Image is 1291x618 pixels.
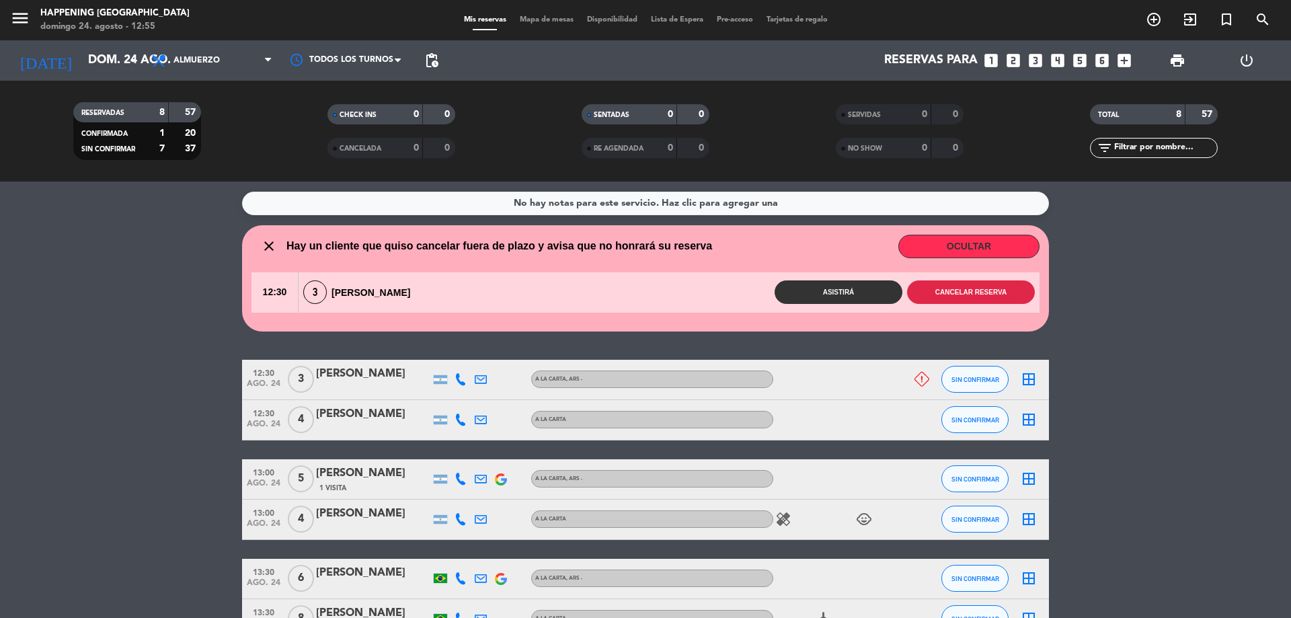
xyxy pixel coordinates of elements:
span: 6 [288,565,314,592]
strong: 0 [414,143,419,153]
i: border_all [1021,371,1037,387]
span: A LA CARTA [535,576,582,581]
span: pending_actions [424,52,440,69]
div: [PERSON_NAME] [316,365,430,383]
i: border_all [1021,511,1037,527]
strong: 0 [699,143,707,153]
span: Mis reservas [457,16,513,24]
i: add_box [1116,52,1133,69]
div: Happening [GEOGRAPHIC_DATA] [40,7,190,20]
i: border_all [1021,570,1037,586]
i: looks_3 [1027,52,1044,69]
i: looks_4 [1049,52,1066,69]
strong: 57 [1202,110,1215,119]
i: looks_two [1005,52,1022,69]
div: [PERSON_NAME] [316,405,430,423]
strong: 20 [185,128,198,138]
button: SIN CONFIRMAR [941,565,1009,592]
i: filter_list [1097,140,1113,156]
span: 12:30 [247,364,280,380]
span: SIN CONFIRMAR [81,146,135,153]
i: search [1255,11,1271,28]
div: [PERSON_NAME] [299,280,422,304]
span: 1 Visita [319,483,346,494]
span: RE AGENDADA [594,145,643,152]
strong: 0 [699,110,707,119]
i: add_circle_outline [1146,11,1162,28]
div: [PERSON_NAME] [316,564,430,582]
strong: 0 [414,110,419,119]
span: A LA CARTA [535,516,566,522]
span: ago. 24 [247,379,280,395]
strong: 0 [922,143,927,153]
strong: 0 [668,110,673,119]
strong: 57 [185,108,198,117]
i: [DATE] [10,46,81,75]
span: ago. 24 [247,578,280,594]
span: , ARS - [566,476,582,481]
span: print [1169,52,1185,69]
span: 3 [288,366,314,393]
div: No hay notas para este servicio. Haz clic para agregar una [514,196,778,211]
span: , ARS - [566,377,582,382]
button: SIN CONFIRMAR [941,366,1009,393]
button: Cancelar reserva [907,280,1035,304]
span: A LA CARTA [535,476,582,481]
button: menu [10,8,30,33]
span: SIN CONFIRMAR [951,575,999,582]
button: SIN CONFIRMAR [941,465,1009,492]
i: border_all [1021,412,1037,428]
span: 5 [288,465,314,492]
span: SIN CONFIRMAR [951,416,999,424]
span: CANCELADA [340,145,381,152]
img: google-logo.png [495,473,507,486]
span: A LA CARTA [535,417,566,422]
i: close [261,238,277,254]
strong: 37 [185,144,198,153]
span: 13:00 [247,464,280,479]
strong: 7 [159,144,165,153]
button: Asistirá [775,280,902,304]
span: 3 [303,280,327,304]
span: 12:30 [251,272,298,313]
span: 4 [288,406,314,433]
span: A LA CARTA [535,377,582,382]
span: Almuerzo [173,56,220,65]
span: TOTAL [1098,112,1119,118]
span: CHECK INS [340,112,377,118]
span: SENTADAS [594,112,629,118]
span: NO SHOW [848,145,882,152]
strong: 0 [953,110,961,119]
div: domingo 24. agosto - 12:55 [40,20,190,34]
span: 12:30 [247,405,280,420]
strong: 1 [159,128,165,138]
button: SIN CONFIRMAR [941,506,1009,533]
i: child_care [856,511,872,527]
span: Reservas para [884,54,978,67]
i: healing [775,511,791,527]
span: Hay un cliente que quiso cancelar fuera de plazo y avisa que no honrará su reserva [286,237,712,255]
i: looks_5 [1071,52,1089,69]
i: border_all [1021,471,1037,487]
button: SIN CONFIRMAR [941,406,1009,433]
i: exit_to_app [1182,11,1198,28]
i: arrow_drop_down [125,52,141,69]
span: SIN CONFIRMAR [951,516,999,523]
span: Lista de Espera [644,16,710,24]
span: 4 [288,506,314,533]
input: Filtrar por nombre... [1113,141,1217,155]
div: LOG OUT [1212,40,1281,81]
strong: 0 [922,110,927,119]
span: ago. 24 [247,420,280,435]
span: Mapa de mesas [513,16,580,24]
span: SIN CONFIRMAR [951,475,999,483]
span: SIN CONFIRMAR [951,376,999,383]
span: Pre-acceso [710,16,760,24]
i: power_settings_new [1239,52,1255,69]
strong: 0 [953,143,961,153]
i: looks_one [982,52,1000,69]
span: , ARS - [566,576,582,581]
span: 13:00 [247,504,280,520]
span: RESERVADAS [81,110,124,116]
span: ago. 24 [247,519,280,535]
